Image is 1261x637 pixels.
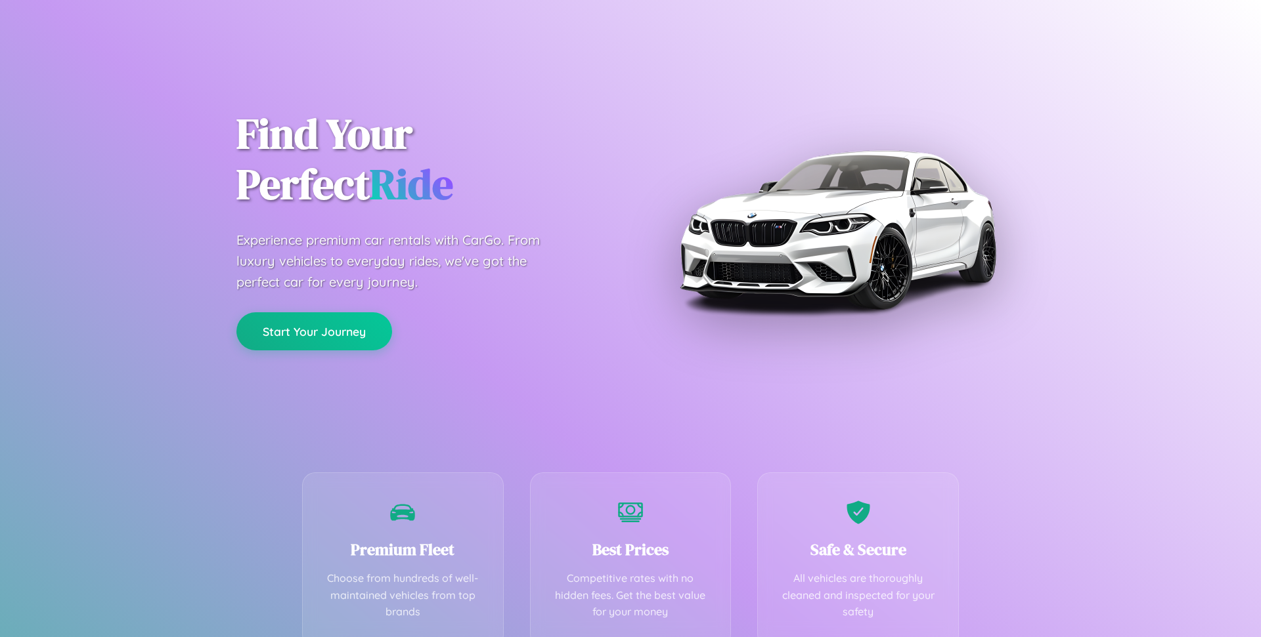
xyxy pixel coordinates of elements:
h3: Safe & Secure [778,539,939,560]
button: Start Your Journey [236,312,392,350]
p: Experience premium car rentals with CarGo. From luxury vehicles to everyday rides, we've got the ... [236,230,565,293]
img: Premium BMW car rental vehicle [673,66,1002,394]
p: Choose from hundreds of well-maintained vehicles from top brands [322,570,483,621]
span: Ride [370,155,453,213]
p: All vehicles are thoroughly cleaned and inspected for your safety [778,570,939,621]
h3: Best Prices [550,539,711,560]
h3: Premium Fleet [322,539,483,560]
p: Competitive rates with no hidden fees. Get the best value for your money [550,570,711,621]
h1: Find Your Perfect [236,109,611,210]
